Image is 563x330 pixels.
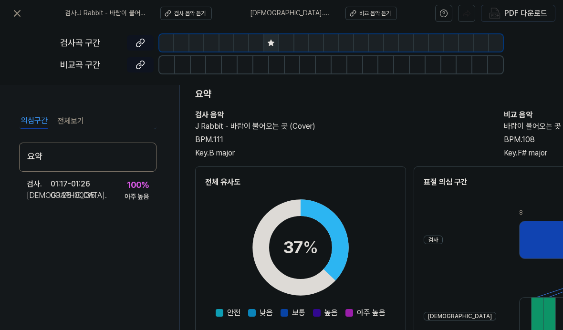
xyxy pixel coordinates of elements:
[60,58,121,72] div: 비교곡 구간
[489,8,500,19] img: PDF Download
[439,9,448,18] svg: help
[160,7,212,20] button: 검사 음악 듣기
[125,192,149,202] div: 아주 높음
[57,113,84,129] button: 전체보기
[345,7,397,20] button: 비교 음악 듣기
[19,143,156,172] div: 요약
[205,176,396,188] h2: 전체 유사도
[195,121,485,132] h2: J Rabbit - 바람이 불어오는 곳 (Cover)
[127,178,149,192] div: 100 %
[357,307,386,319] span: 아주 높음
[195,134,485,145] div: BPM. 111
[487,5,549,21] button: PDF 다운로드
[27,190,51,201] div: [DEMOGRAPHIC_DATA] .
[424,236,443,245] div: 검사
[359,10,391,18] div: 비교 음악 듣기
[195,147,485,159] div: Key. B major
[174,10,206,18] div: 검사 음악 듣기
[303,237,318,258] span: %
[27,178,51,190] div: 검사 .
[21,113,48,129] button: 의심구간
[292,307,305,319] span: 보통
[435,5,452,22] button: help
[504,7,547,20] div: PDF 다운로드
[65,9,149,18] span: 검사 . J Rabbit - 바람이 불어오는 곳 (Cover)
[250,9,334,18] span: [DEMOGRAPHIC_DATA] . 바람이 불어오는 곳
[462,9,471,18] img: share
[283,235,318,260] div: 37
[51,178,90,190] div: 01:17 - 01:26
[227,307,240,319] span: 안전
[424,312,496,321] div: [DEMOGRAPHIC_DATA]
[51,190,95,201] div: 00:26 - 00:35
[260,307,273,319] span: 낮음
[195,109,485,121] h2: 검사 음악
[324,307,338,319] span: 높음
[60,36,121,50] div: 검사곡 구간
